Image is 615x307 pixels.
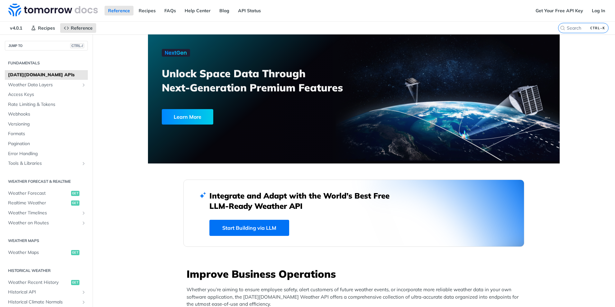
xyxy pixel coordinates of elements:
span: Versioning [8,121,86,127]
img: NextGen [162,49,190,57]
a: Versioning [5,119,88,129]
button: Show subpages for Historical API [81,290,86,295]
span: Error Handling [8,151,86,157]
span: get [71,200,79,206]
span: Weather Maps [8,249,69,256]
a: Tools & LibrariesShow subpages for Tools & Libraries [5,159,88,168]
span: get [71,250,79,255]
a: FAQs [161,6,179,15]
a: Realtime Weatherget [5,198,88,208]
span: get [71,280,79,285]
img: Tomorrow.io Weather API Docs [8,4,98,16]
a: Start Building via LLM [209,220,289,236]
a: Weather TimelinesShow subpages for Weather Timelines [5,208,88,218]
a: Log In [588,6,609,15]
a: Pagination [5,139,88,149]
button: Show subpages for Weather Timelines [81,210,86,216]
a: Blog [216,6,233,15]
a: Weather Forecastget [5,189,88,198]
a: Get Your Free API Key [532,6,587,15]
a: Recipes [135,6,159,15]
button: Show subpages for Historical Climate Normals [81,300,86,305]
span: v4.0.1 [6,23,26,33]
span: [DATE][DOMAIN_NAME] APIs [8,72,86,78]
a: Weather Data LayersShow subpages for Weather Data Layers [5,80,88,90]
h2: Fundamentals [5,60,88,66]
span: Tools & Libraries [8,160,79,167]
span: Weather on Routes [8,220,79,226]
span: Weather Forecast [8,190,69,197]
h2: Integrate and Adapt with the World’s Best Free LLM-Ready Weather API [209,191,399,211]
span: Historical Climate Normals [8,299,79,305]
a: Error Handling [5,149,88,159]
a: API Status [234,6,264,15]
a: Weather Recent Historyget [5,278,88,287]
a: Access Keys [5,90,88,99]
a: Historical APIShow subpages for Historical API [5,287,88,297]
span: Formats [8,131,86,137]
span: Webhooks [8,111,86,117]
a: Reference [60,23,96,33]
button: Show subpages for Tools & Libraries [81,161,86,166]
h2: Historical Weather [5,268,88,274]
a: Formats [5,129,88,139]
a: Recipes [27,23,59,33]
span: Historical API [8,289,79,295]
h2: Weather Forecast & realtime [5,179,88,184]
span: Access Keys [8,91,86,98]
h3: Unlock Space Data Through Next-Generation Premium Features [162,66,361,95]
a: Webhooks [5,109,88,119]
a: Reference [105,6,133,15]
a: Rate Limiting & Tokens [5,100,88,109]
div: Learn More [162,109,213,125]
span: CTRL-/ [70,43,84,48]
h2: Weather Maps [5,238,88,244]
span: Reference [71,25,93,31]
button: Show subpages for Weather Data Layers [81,82,86,88]
span: Realtime Weather [8,200,69,206]
kbd: CTRL-K [589,25,607,31]
span: Weather Timelines [8,210,79,216]
h3: Improve Business Operations [187,267,524,281]
span: Recipes [38,25,55,31]
a: Historical Climate NormalsShow subpages for Historical Climate Normals [5,297,88,307]
a: Help Center [181,6,214,15]
span: get [71,191,79,196]
svg: Search [560,25,565,31]
span: Weather Data Layers [8,82,79,88]
a: Weather on RoutesShow subpages for Weather on Routes [5,218,88,228]
span: Pagination [8,141,86,147]
button: JUMP TOCTRL-/ [5,41,88,51]
a: Weather Mapsget [5,248,88,257]
span: Rate Limiting & Tokens [8,101,86,108]
a: [DATE][DOMAIN_NAME] APIs [5,70,88,80]
span: Weather Recent History [8,279,69,286]
button: Show subpages for Weather on Routes [81,220,86,226]
a: Learn More [162,109,321,125]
